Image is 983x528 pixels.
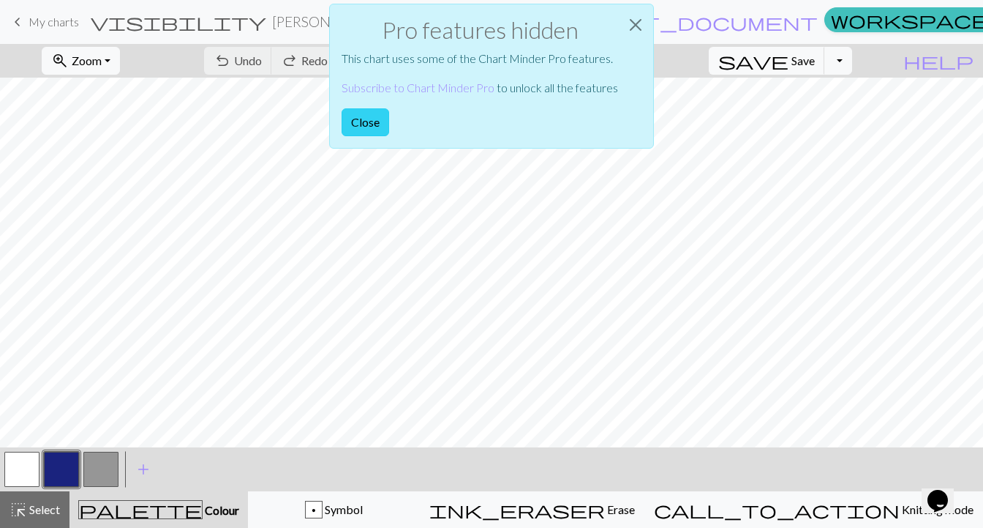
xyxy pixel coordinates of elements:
span: Colour [203,503,239,517]
span: highlight_alt [10,499,27,520]
button: Close [342,108,389,136]
div: p [306,502,322,519]
span: Symbol [323,502,363,516]
span: Select [27,502,60,516]
button: p Symbol [248,491,420,528]
p: to unlock all the features [342,79,618,97]
a: Subscribe to Chart Minder Pro [342,81,494,94]
button: Knitting mode [644,491,983,528]
iframe: chat widget [922,469,968,513]
span: add [135,459,152,480]
p: This chart uses some of the Chart Minder Pro features. [342,50,618,67]
span: Knitting mode [900,502,973,516]
button: Colour [69,491,248,528]
h2: Pro features hidden [342,16,618,44]
span: ink_eraser [429,499,605,520]
span: palette [79,499,202,520]
span: call_to_action [654,499,900,520]
button: Close [618,4,653,45]
span: Erase [605,502,635,516]
button: Erase [420,491,644,528]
